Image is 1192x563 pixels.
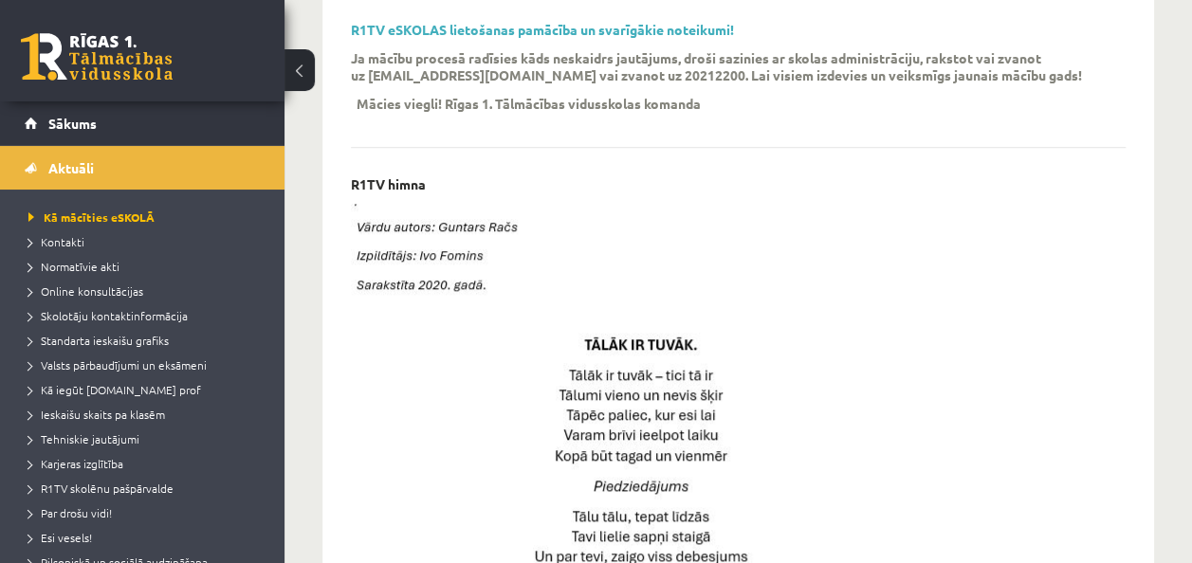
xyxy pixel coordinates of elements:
span: Par drošu vidi! [28,505,112,520]
span: Ieskaišu skaits pa klasēm [28,407,165,422]
a: Kā mācīties eSKOLĀ [28,209,266,226]
p: Ja mācību procesā radīsies kāds neskaidrs jautājums, droši sazinies ar skolas administrāciju, rak... [351,49,1097,83]
span: Tehniskie jautājumi [28,431,139,446]
span: Kā iegūt [DOMAIN_NAME] prof [28,382,201,397]
span: Sākums [48,115,97,132]
span: Standarta ieskaišu grafiks [28,333,169,348]
a: Skolotāju kontaktinformācija [28,307,266,324]
a: Par drošu vidi! [28,504,266,521]
span: Aktuāli [48,159,94,176]
span: R1TV skolēnu pašpārvalde [28,481,174,496]
span: Normatīvie akti [28,259,119,274]
a: R1TV skolēnu pašpārvalde [28,480,266,497]
a: Ieskaišu skaits pa klasēm [28,406,266,423]
a: R1TV eSKOLAS lietošanas pamācība un svarīgākie noteikumi! [351,21,734,38]
span: Valsts pārbaudījumi un eksāmeni [28,357,207,372]
a: Tehniskie jautājumi [28,430,266,447]
a: Aktuāli [25,146,261,190]
p: Rīgas 1. Tālmācības vidusskolas komanda [445,95,701,112]
a: Esi vesels! [28,529,266,546]
a: Standarta ieskaišu grafiks [28,332,266,349]
span: Skolotāju kontaktinformācija [28,308,188,323]
p: Mācies viegli! [357,95,442,112]
a: Kā iegūt [DOMAIN_NAME] prof [28,381,266,398]
span: Kontakti [28,234,84,249]
p: R1TV himna [351,176,426,192]
span: Esi vesels! [28,530,92,545]
a: Karjeras izglītība [28,455,266,472]
span: Online konsultācijas [28,283,143,299]
a: Sākums [25,101,261,145]
a: Rīgas 1. Tālmācības vidusskola [21,33,173,81]
a: Kontakti [28,233,266,250]
span: Kā mācīties eSKOLĀ [28,209,155,225]
span: Karjeras izglītība [28,456,123,471]
a: Online konsultācijas [28,282,266,300]
a: Valsts pārbaudījumi un eksāmeni [28,356,266,373]
a: Normatīvie akti [28,258,266,275]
